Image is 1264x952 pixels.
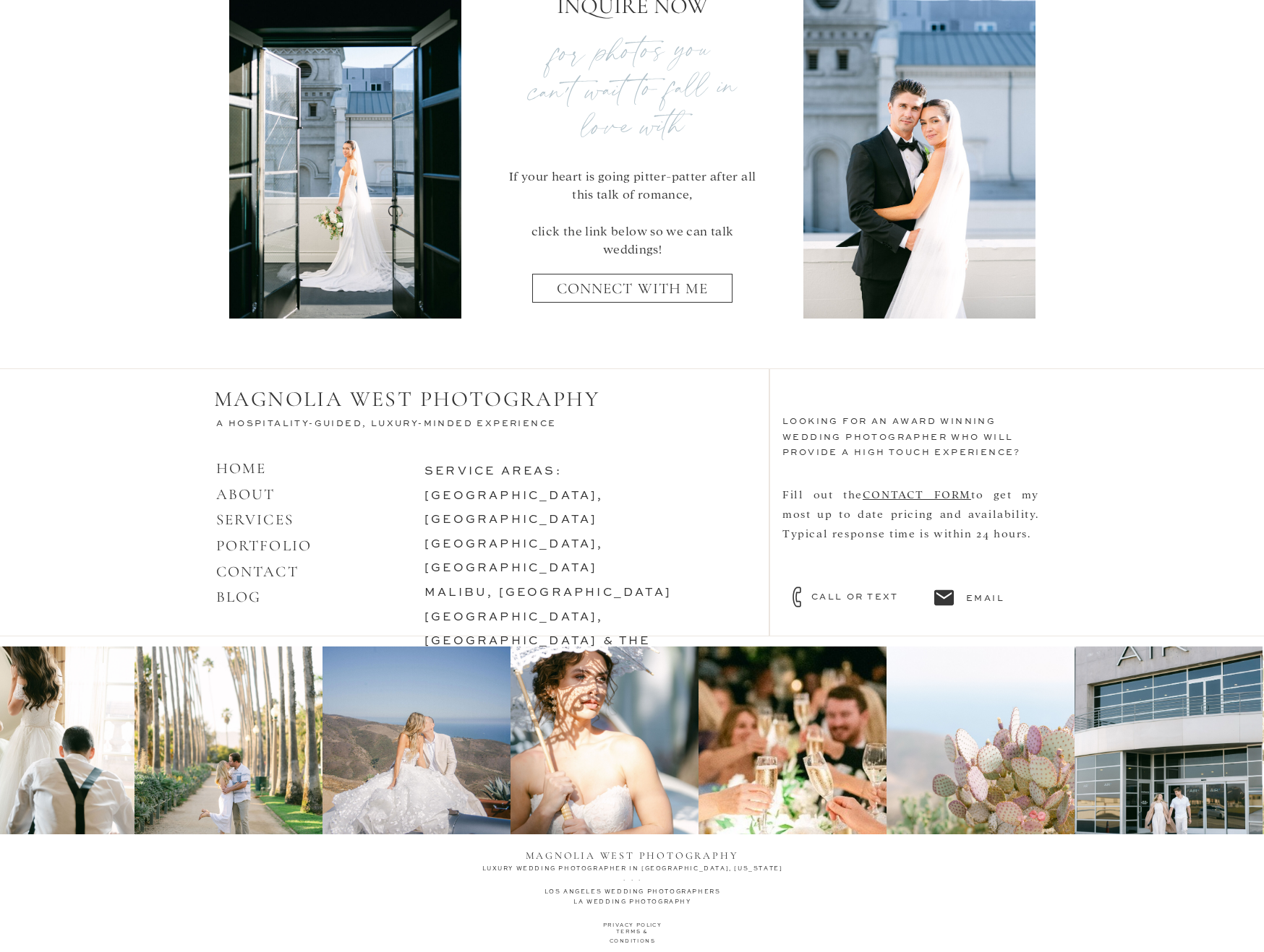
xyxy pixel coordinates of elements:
[216,563,299,581] a: CONTACT
[461,887,804,904] a: los angeles wedding photographersla wedding photography
[542,280,723,308] a: connect with me
[501,166,764,243] p: If your heart is going pitter-patter after all this talk of romance, click the link below so we c...
[811,590,925,603] a: call or text
[216,417,578,433] h3: A Hospitality-Guided, Luxury-Minded Experience
[966,592,1033,605] a: email
[424,460,733,612] h3: service areas:
[782,415,1051,477] h3: looking for an award winning WEDDING photographer who will provide a HIGH TOUCH experience?
[461,864,804,887] a: luxury wedding photographer in [GEOGRAPHIC_DATA], [US_STATE]. . .
[699,646,887,834] img: Voted “THE BEST” 3 years in a row. I’m grateful for all of you and your continued support as I do...
[502,29,763,123] p: for photos you can't wait to fall in love with
[216,459,276,503] a: HOMEABOUT
[424,612,651,672] a: [GEOGRAPHIC_DATA], [GEOGRAPHIC_DATA] & the lowcountry
[863,487,971,501] a: CONTACT FORM
[592,928,672,941] a: TERMS & CONDITIONS
[461,887,804,904] h2: los angeles wedding photographers la wedding photography
[601,922,664,935] a: PRIVACY POLICY
[424,539,604,575] a: [GEOGRAPHIC_DATA], [GEOGRAPHIC_DATA]
[461,864,804,887] h2: luxury wedding photographer in [GEOGRAPHIC_DATA], [US_STATE] . . .
[216,511,294,529] a: SERVICES
[511,646,699,834] img: ✨ Southern charm meets timeless romance ✨ Tucked just outside of Savannah, Hewitt Oaks in Bluffto...
[523,847,741,858] a: magnolia west photography
[134,646,323,834] img: There’s so much more to wedding photography than showing up on the day with a camera. When we wor...
[887,646,1075,834] img: A little bit of pretty from @deercreekridge—a private estate wedding venue in the Malibu hills wi...
[1075,646,1263,834] img: My favorite shoots are when clients invite me into their lives to document them exactly as they a...
[424,490,604,527] a: [GEOGRAPHIC_DATA], [GEOGRAPHIC_DATA]
[214,386,619,414] h2: MAGNOLIA WEST PHOTOGRAPHY
[216,588,261,606] a: BLOG
[216,537,312,555] a: PORTFOLIO
[323,646,511,834] img: ✨ Sunset bridal magic ✨ This stunning bride is glowing in the SERENE AMÉ “MICAHLYN” wedding gown....
[782,484,1039,597] nav: Fill out the to get my most up to date pricing and availability. Typical response time is within ...
[424,587,672,599] a: malibu, [GEOGRAPHIC_DATA]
